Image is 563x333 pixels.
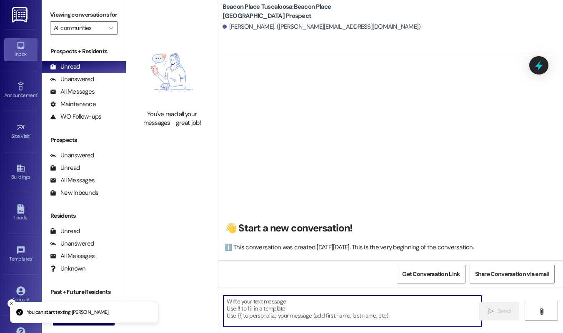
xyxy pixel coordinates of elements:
[54,21,104,35] input: All communities
[225,222,553,235] h2: 👋 Start a new conversation!
[50,100,96,109] div: Maintenance
[27,309,109,316] p: You can start texting [PERSON_NAME]
[12,7,29,22] img: ResiDesk Logo
[4,120,38,143] a: Site Visit •
[108,25,113,31] i: 
[4,284,38,306] a: Account
[225,243,553,252] div: ℹ️ This conversation was created [DATE][DATE]. This is the very beginning of the conversation.
[223,22,421,31] div: [PERSON_NAME]. ([PERSON_NAME][EMAIL_ADDRESS][DOMAIN_NAME])
[50,75,94,84] div: Unanswered
[50,151,94,160] div: Unanswered
[135,39,209,106] img: empty-state
[488,308,494,315] i: 
[37,91,38,97] span: •
[135,110,209,128] div: You've read all your messages - great job!
[50,189,98,197] div: New Inbounds
[397,265,465,283] button: Get Conversation Link
[42,136,126,144] div: Prospects
[475,270,549,278] span: Share Conversation via email
[479,302,519,321] button: Send
[50,87,95,96] div: All Messages
[50,264,85,273] div: Unknown
[42,211,126,220] div: Residents
[50,239,94,248] div: Unanswered
[50,112,101,121] div: WO Follow-ups
[498,307,510,316] span: Send
[50,176,95,185] div: All Messages
[32,255,33,261] span: •
[223,2,389,20] b: Beacon Place Tuscaloosa: Beacon Place [GEOGRAPHIC_DATA] Prospect
[42,47,126,56] div: Prospects + Residents
[50,252,95,261] div: All Messages
[8,299,16,308] button: Close toast
[4,38,38,61] a: Inbox
[538,308,545,315] i: 
[50,227,80,236] div: Unread
[30,132,31,138] span: •
[50,62,80,71] div: Unread
[470,265,555,283] button: Share Conversation via email
[402,270,460,278] span: Get Conversation Link
[50,164,80,172] div: Unread
[42,288,126,296] div: Past + Future Residents
[50,8,118,21] label: Viewing conversations for
[4,243,38,266] a: Templates •
[4,161,38,184] a: Buildings
[4,202,38,224] a: Leads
